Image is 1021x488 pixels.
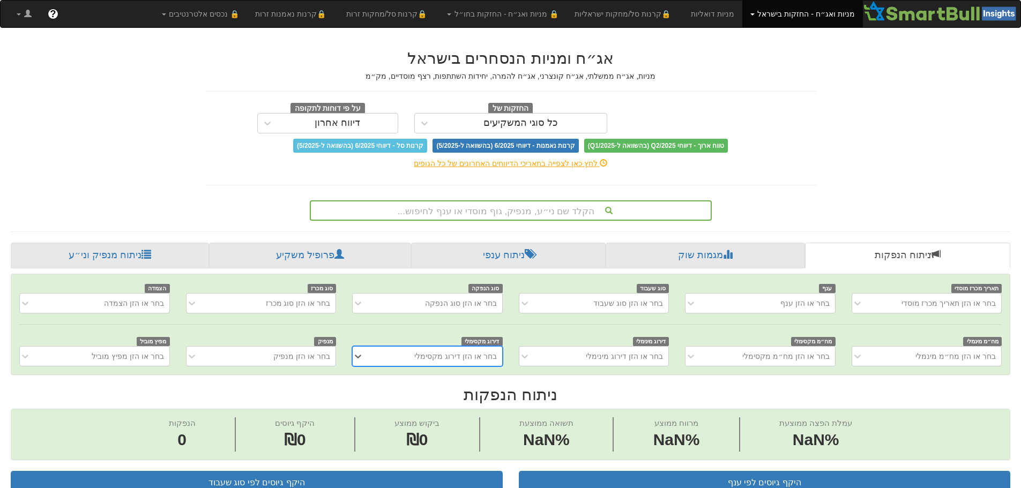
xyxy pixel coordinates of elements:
span: דירוג מינימלי [633,337,669,346]
span: קרנות נאמנות - דיווחי 6/2025 (בהשוואה ל-5/2025) [433,139,578,153]
span: קרנות סל - דיווחי 6/2025 (בהשוואה ל-5/2025) [293,139,427,153]
div: בחר או הזן סוג הנפקה [425,298,497,309]
a: מניות ואג״ח - החזקות בישראל [742,1,863,27]
img: Smartbull [863,1,1020,22]
div: בחר או הזן סוג שעבוד [593,298,663,309]
span: מנפיק [314,337,336,346]
div: דיווח אחרון [315,118,360,129]
div: בחר או הזן דירוג מינימלי [586,351,663,362]
span: ענף [819,284,836,293]
div: כל סוגי המשקיעים [483,118,558,129]
a: ניתוח מנפיק וני״ע [11,243,209,268]
span: NaN% [653,429,700,452]
h2: אג״ח ומניות הנסחרים בישראל [205,49,816,67]
div: בחר או הזן דירוג מקסימלי [414,351,497,362]
span: ביקוש ממוצע [394,418,439,427]
a: 🔒קרנות סל/מחקות ישראליות [567,1,682,27]
div: בחר או הזן תאריך מכרז מוסדי [901,298,996,309]
h5: מניות, אג״ח ממשלתי, אג״ח קונצרני, אג״ח להמרה, יחידות השתתפות, רצף מוסדיים, מק״מ [205,72,816,80]
a: מניות דואליות [683,1,742,27]
span: NaN% [779,429,852,452]
span: הצמדה [145,284,170,293]
div: בחר או הזן מח״מ מקסימלי [742,351,830,362]
span: סוג שעבוד [637,284,669,293]
div: בחר או הזן מפיץ מוביל [92,351,164,362]
a: ניתוח ענפי [411,243,606,268]
span: מח״מ מקסימלי [791,337,836,346]
a: מגמות שוק [606,243,804,268]
div: בחר או הזן מח״מ מינמלי [915,351,996,362]
div: הקלד שם ני״ע, מנפיק, גוף מוסדי או ענף לחיפוש... [311,201,711,220]
div: בחר או הזן ענף [780,298,830,309]
h2: ניתוח הנפקות [11,386,1010,403]
span: מפיץ מוביל [137,337,170,346]
a: ? [40,1,66,27]
span: תאריך מכרז מוסדי [951,284,1002,293]
div: בחר או הזן מנפיק [273,351,330,362]
span: ₪0 [406,431,428,448]
a: 🔒 מניות ואג״ח - החזקות בחו״ל [439,1,567,27]
span: ₪0 [284,431,306,448]
span: טווח ארוך - דיווחי Q2/2025 (בהשוואה ל-Q1/2025) [584,139,728,153]
span: החזקות של [488,103,533,115]
span: תשואה ממוצעת [519,418,573,427]
span: על פי דוחות לתקופה [290,103,365,115]
span: הנפקות [169,418,196,427]
span: עמלת הפצה ממוצעת [779,418,852,427]
span: מח״מ מינמלי [963,337,1002,346]
span: ? [50,9,56,19]
span: היקף גיוסים [275,418,315,427]
span: NaN% [519,429,573,452]
a: 🔒קרנות סל/מחקות זרות [338,1,439,27]
div: בחר או הזן סוג מכרז [266,298,331,309]
div: בחר או הזן הצמדה [104,298,164,309]
span: סוג מכרז [308,284,337,293]
a: פרופיל משקיע [209,243,411,268]
a: 🔒 נכסים אלטרנטיבים [154,1,248,27]
span: סוג הנפקה [468,284,503,293]
a: ניתוח הנפקות [805,243,1010,268]
div: לחץ כאן לצפייה בתאריכי הדיווחים האחרונים של כל הגופים [197,158,824,169]
span: מרווח ממוצע [654,418,698,427]
span: 0 [169,429,196,452]
a: 🔒קרנות נאמנות זרות [247,1,338,27]
span: דירוג מקסימלי [461,337,503,346]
